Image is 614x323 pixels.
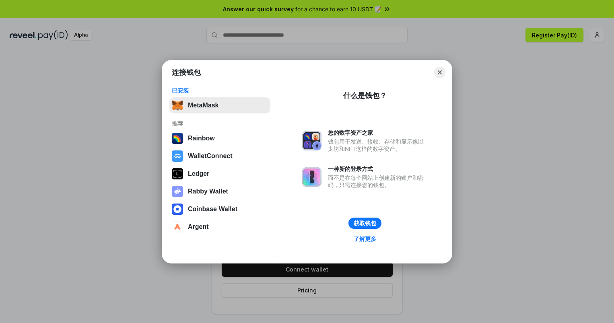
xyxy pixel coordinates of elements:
button: MetaMask [169,97,270,113]
div: 一种新的登录方式 [328,165,428,173]
button: Argent [169,219,270,235]
div: 已安装 [172,87,268,94]
div: Rabby Wallet [188,188,228,195]
div: 什么是钱包？ [343,91,387,101]
div: Rainbow [188,135,215,142]
div: 了解更多 [354,235,376,243]
img: svg+xml,%3Csvg%20xmlns%3D%22http%3A%2F%2Fwww.w3.org%2F2000%2Fsvg%22%20fill%3D%22none%22%20viewBox... [302,131,321,150]
img: svg+xml,%3Csvg%20width%3D%22120%22%20height%3D%22120%22%20viewBox%3D%220%200%20120%20120%22%20fil... [172,133,183,144]
div: Argent [188,223,209,230]
img: svg+xml,%3Csvg%20xmlns%3D%22http%3A%2F%2Fwww.w3.org%2F2000%2Fsvg%22%20width%3D%2228%22%20height%3... [172,168,183,179]
div: MetaMask [188,102,218,109]
button: Rainbow [169,130,270,146]
img: svg+xml,%3Csvg%20width%3D%2228%22%20height%3D%2228%22%20viewBox%3D%220%200%2028%2028%22%20fill%3D... [172,204,183,215]
img: svg+xml,%3Csvg%20width%3D%2228%22%20height%3D%2228%22%20viewBox%3D%220%200%2028%2028%22%20fill%3D... [172,150,183,162]
h1: 连接钱包 [172,68,201,77]
button: WalletConnect [169,148,270,164]
div: Ledger [188,170,209,177]
div: 获取钱包 [354,220,376,227]
button: Coinbase Wallet [169,201,270,217]
img: svg+xml,%3Csvg%20xmlns%3D%22http%3A%2F%2Fwww.w3.org%2F2000%2Fsvg%22%20fill%3D%22none%22%20viewBox... [172,186,183,197]
div: 推荐 [172,120,268,127]
a: 了解更多 [349,234,381,244]
button: Close [434,67,445,78]
div: 而不是在每个网站上创建新的账户和密码，只需连接您的钱包。 [328,174,428,189]
img: svg+xml,%3Csvg%20xmlns%3D%22http%3A%2F%2Fwww.w3.org%2F2000%2Fsvg%22%20fill%3D%22none%22%20viewBox... [302,167,321,187]
div: Coinbase Wallet [188,206,237,213]
div: WalletConnect [188,152,233,160]
div: 您的数字资产之家 [328,129,428,136]
img: svg+xml,%3Csvg%20width%3D%2228%22%20height%3D%2228%22%20viewBox%3D%220%200%2028%2028%22%20fill%3D... [172,221,183,232]
button: 获取钱包 [348,218,381,229]
button: Ledger [169,166,270,182]
div: 钱包用于发送、接收、存储和显示像以太坊和NFT这样的数字资产。 [328,138,428,152]
img: svg+xml,%3Csvg%20fill%3D%22none%22%20height%3D%2233%22%20viewBox%3D%220%200%2035%2033%22%20width%... [172,100,183,111]
button: Rabby Wallet [169,183,270,200]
